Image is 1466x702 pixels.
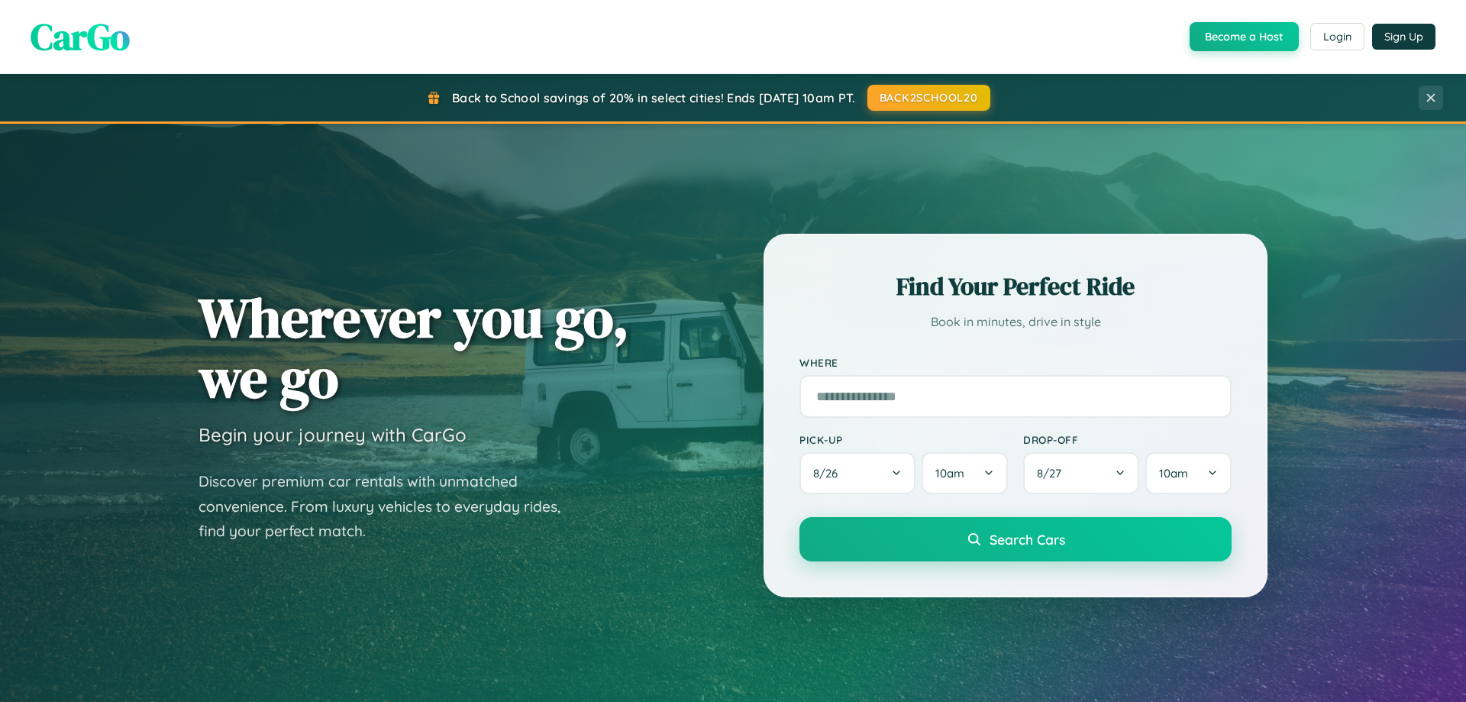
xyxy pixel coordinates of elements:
button: 8/27 [1023,452,1139,494]
button: Become a Host [1190,22,1299,51]
button: 8/26 [799,452,915,494]
label: Pick-up [799,433,1008,446]
button: 10am [922,452,1008,494]
h1: Wherever you go, we go [199,287,629,408]
span: 8 / 27 [1037,466,1069,480]
button: 10am [1145,452,1232,494]
span: 8 / 26 [813,466,845,480]
button: BACK2SCHOOL20 [867,85,990,111]
h3: Begin your journey with CarGo [199,423,467,446]
span: Search Cars [990,531,1065,548]
button: Login [1310,23,1364,50]
p: Discover premium car rentals with unmatched convenience. From luxury vehicles to everyday rides, ... [199,469,580,544]
button: Sign Up [1372,24,1435,50]
p: Book in minutes, drive in style [799,311,1232,333]
label: Drop-off [1023,433,1232,446]
span: Back to School savings of 20% in select cities! Ends [DATE] 10am PT. [452,90,855,105]
span: 10am [935,466,964,480]
h2: Find Your Perfect Ride [799,270,1232,303]
span: CarGo [31,11,130,62]
span: 10am [1159,466,1188,480]
button: Search Cars [799,517,1232,561]
label: Where [799,356,1232,369]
